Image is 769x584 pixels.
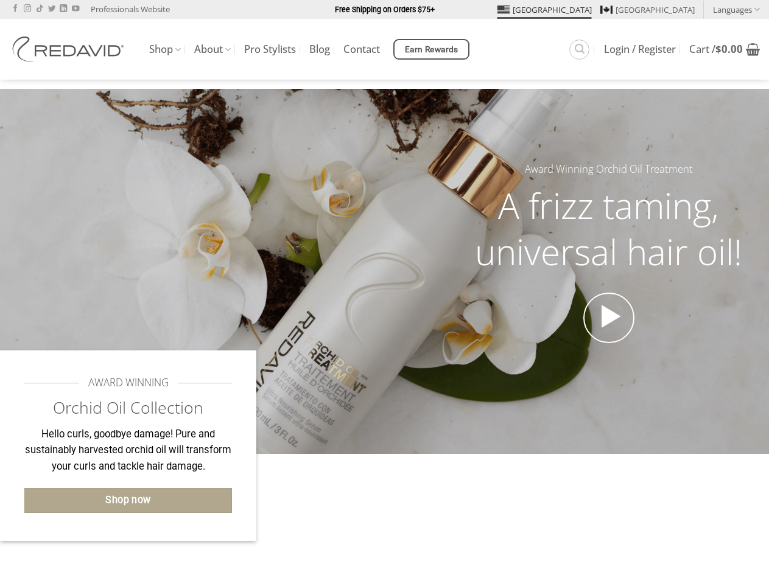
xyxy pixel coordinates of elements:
a: Blog [309,38,330,60]
a: Follow on YouTube [72,5,79,13]
span: Login / Register [604,44,676,54]
a: [GEOGRAPHIC_DATA] [497,1,592,19]
a: About [194,38,231,61]
a: Languages [713,1,760,18]
h2: A frizz taming, universal hair oil! [458,182,760,274]
a: Contact [343,38,380,60]
img: REDAVID Salon Products | United States [9,36,131,62]
span: $ [715,42,722,56]
p: Hello curls, goodbye damage! Pure and sustainably harvested orchid oil will transform your curls ... [24,426,232,475]
h5: Award Winning Orchid Oil Treatment [458,161,760,178]
a: Shop now [24,488,232,513]
a: Follow on Twitter [48,5,55,13]
a: Open video in lightbox [583,293,634,344]
span: Earn Rewards [405,43,458,57]
a: Follow on Facebook [12,5,19,13]
span: Shop now [105,492,151,508]
a: Shop [149,38,181,61]
a: Login / Register [604,38,676,60]
a: Follow on LinkedIn [60,5,67,13]
a: Search [569,40,589,60]
strong: Free Shipping on Orders $75+ [335,5,435,14]
a: [GEOGRAPHIC_DATA] [600,1,695,19]
span: Cart / [689,44,743,54]
a: Pro Stylists [244,38,296,60]
h2: Orchid Oil Collection [24,397,232,419]
a: Follow on TikTok [36,5,43,13]
a: Earn Rewards [393,39,469,60]
a: View cart [689,36,760,63]
a: Follow on Instagram [24,5,31,13]
span: AWARD WINNING [88,375,169,391]
bdi: 0.00 [715,42,743,56]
